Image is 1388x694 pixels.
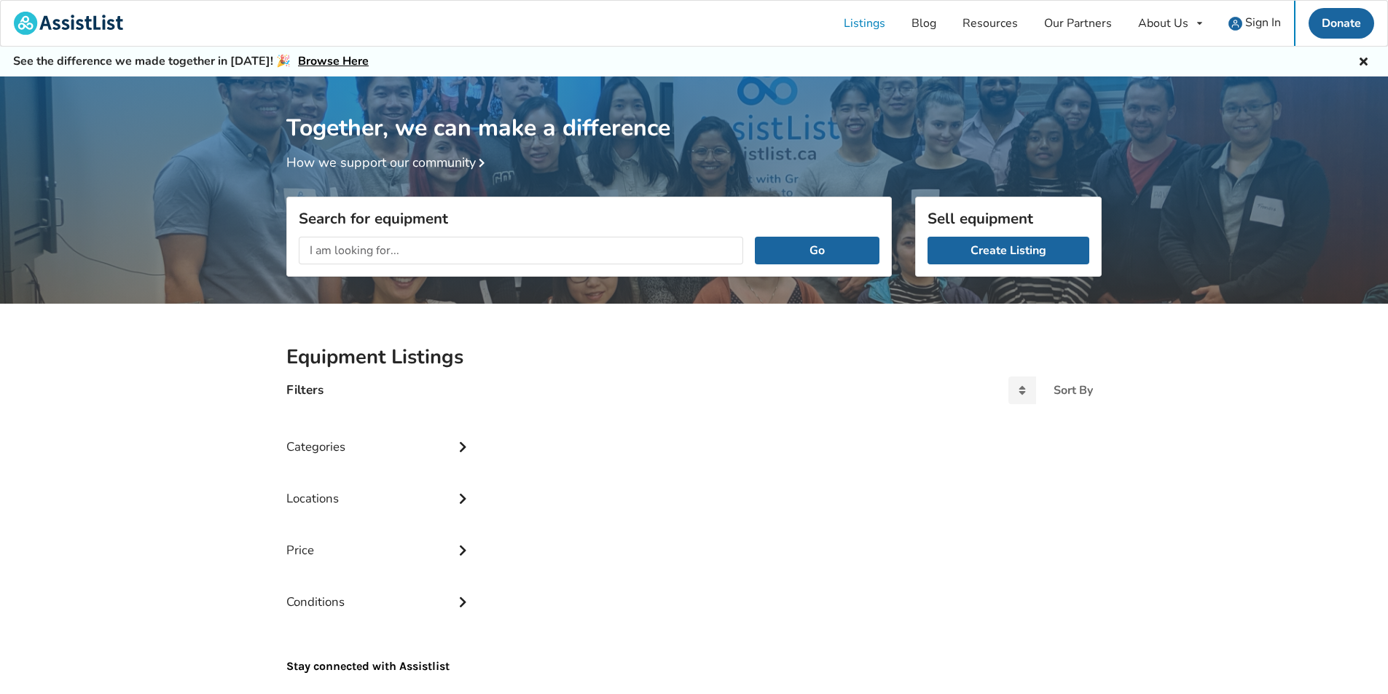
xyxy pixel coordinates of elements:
[286,618,473,675] p: Stay connected with Assistlist
[1138,17,1188,29] div: About Us
[286,565,473,617] div: Conditions
[286,513,473,565] div: Price
[1031,1,1125,46] a: Our Partners
[14,12,123,35] img: assistlist-logo
[928,209,1089,228] h3: Sell equipment
[928,237,1089,264] a: Create Listing
[831,1,898,46] a: Listings
[286,382,324,398] h4: Filters
[1228,17,1242,31] img: user icon
[286,462,473,513] div: Locations
[286,154,490,171] a: How we support our community
[286,76,1102,143] h1: Together, we can make a difference
[298,53,369,69] a: Browse Here
[898,1,949,46] a: Blog
[1245,15,1281,31] span: Sign In
[299,209,879,228] h3: Search for equipment
[949,1,1031,46] a: Resources
[1309,8,1374,39] a: Donate
[286,344,1102,370] h2: Equipment Listings
[1054,385,1093,396] div: Sort By
[1215,1,1294,46] a: user icon Sign In
[299,237,743,264] input: I am looking for...
[755,237,879,264] button: Go
[286,410,473,462] div: Categories
[13,54,369,69] h5: See the difference we made together in [DATE]! 🎉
